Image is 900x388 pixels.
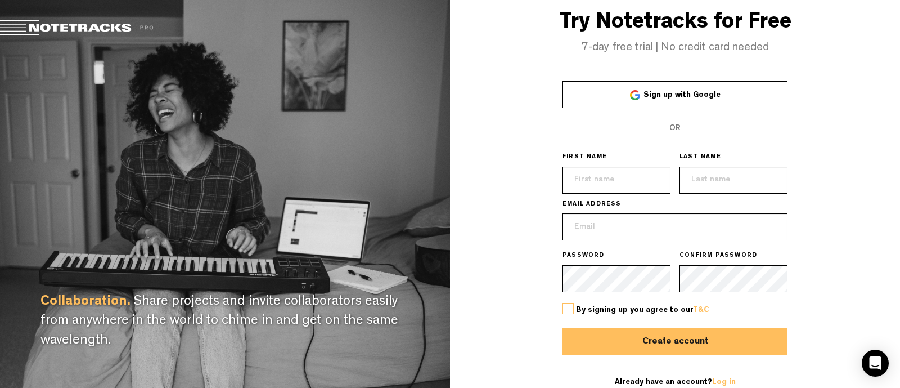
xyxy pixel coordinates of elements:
[40,296,130,309] span: Collaboration.
[40,296,398,348] span: Share projects and invite collaborators easily from anywhere in the world to chime in and get on ...
[576,306,709,314] span: By signing up you agree to our
[643,91,721,99] span: Sign up with Google
[562,200,622,209] span: EMAIL ADDRESS
[562,167,670,194] input: First name
[693,306,709,314] a: T&C
[712,378,736,386] a: Log in
[562,252,605,261] span: PASSWORD
[562,213,787,240] input: Email
[679,252,757,261] span: CONFIRM PASSWORD
[615,378,736,386] span: Already have an account?
[450,11,900,36] h3: Try Notetracks for Free
[562,153,607,162] span: FIRST NAME
[562,328,787,355] button: Create account
[669,124,681,132] span: OR
[679,153,721,162] span: LAST NAME
[862,350,889,377] div: Open Intercom Messenger
[679,167,787,194] input: Last name
[450,42,900,54] h4: 7-day free trial | No credit card needed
